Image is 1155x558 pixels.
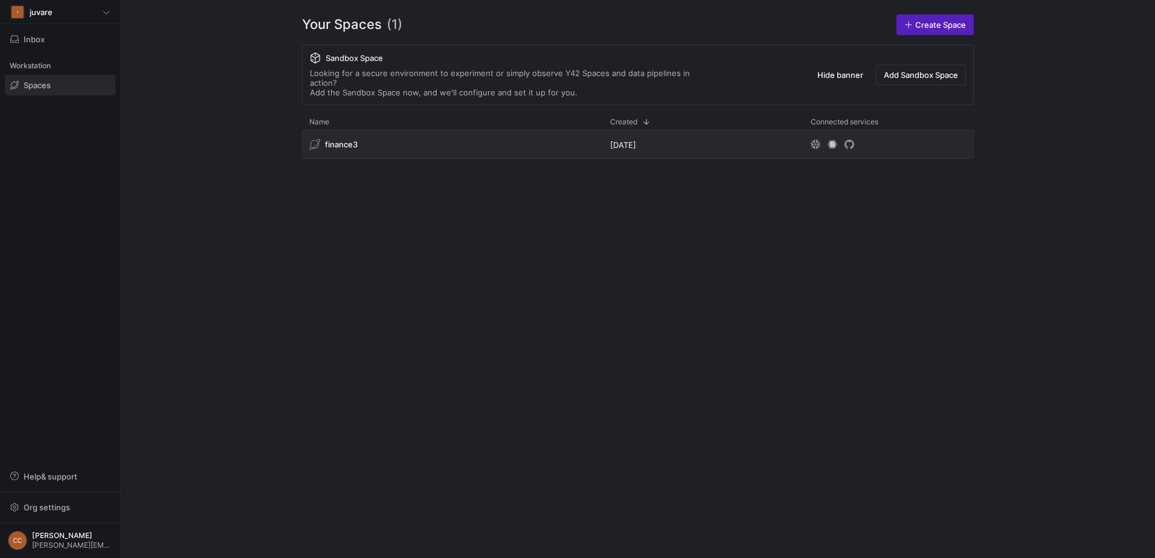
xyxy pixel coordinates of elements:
span: Name [309,118,329,126]
span: Inbox [24,34,45,44]
div: Looking for a secure environment to experiment or simply observe Y42 Spaces and data pipelines in... [310,68,715,97]
span: Create Space [915,20,966,30]
div: Press SPACE to select this row. [302,130,974,164]
span: Connected services [811,118,878,126]
span: Add Sandbox Space [884,70,958,80]
button: Inbox [5,29,115,50]
button: CC[PERSON_NAME][PERSON_NAME][EMAIL_ADDRESS][DOMAIN_NAME] [5,528,115,553]
span: [PERSON_NAME] [32,531,112,540]
span: [DATE] [610,140,636,150]
span: [PERSON_NAME][EMAIL_ADDRESS][DOMAIN_NAME] [32,541,112,550]
span: Hide banner [817,70,863,80]
a: Create Space [896,14,974,35]
div: J [11,6,24,18]
button: Org settings [5,497,115,518]
button: Help& support [5,466,115,487]
span: juvare [30,7,53,17]
button: Hide banner [809,65,871,85]
span: finance3 [325,139,358,149]
a: Spaces [5,75,115,95]
span: Your Spaces [302,14,382,35]
a: Org settings [5,504,115,513]
span: Sandbox Space [326,53,383,63]
span: Spaces [24,80,51,90]
button: Add Sandbox Space [876,65,966,85]
div: Workstation [5,57,115,75]
span: Created [610,118,637,126]
div: CC [8,531,27,550]
span: Org settings [24,502,70,512]
span: (1) [387,14,402,35]
span: Help & support [24,472,77,481]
